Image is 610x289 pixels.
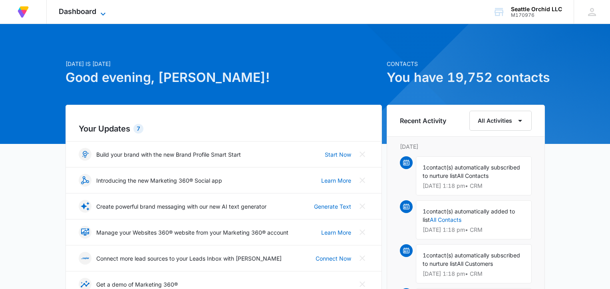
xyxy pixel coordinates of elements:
div: account name [511,6,562,12]
div: account id [511,12,562,18]
h2: Your Updates [79,123,369,135]
a: Start Now [325,150,351,159]
a: All Contacts [430,216,461,223]
p: Manage your Websites 360® website from your Marketing 360® account [96,228,288,237]
span: contact(s) automatically subscribed to nurture list [423,164,520,179]
a: Generate Text [314,202,351,211]
span: 1 [423,164,426,171]
p: Build your brand with the new Brand Profile Smart Start [96,150,241,159]
div: 7 [133,124,143,134]
button: Close [356,226,369,239]
button: All Activities [469,111,532,131]
p: [DATE] 1:18 pm • CRM [423,271,525,277]
p: Create powerful brand messaging with our new AI text generator [96,202,266,211]
p: [DATE] 1:18 pm • CRM [423,227,525,233]
a: Connect Now [316,254,351,263]
span: All Customers [457,260,493,267]
h6: Recent Activity [400,116,446,126]
button: Close [356,148,369,161]
p: Contacts [387,60,545,68]
p: Connect more lead sources to your Leads Inbox with [PERSON_NAME] [96,254,282,263]
span: Dashboard [59,7,96,16]
p: [DATE] 1:18 pm • CRM [423,183,525,189]
span: contact(s) automatically subscribed to nurture list [423,252,520,267]
h1: Good evening, [PERSON_NAME]! [66,68,382,87]
h1: You have 19,752 contacts [387,68,545,87]
p: [DATE] [400,142,532,151]
a: Learn More [321,176,351,185]
img: Volusion [16,5,30,19]
span: 1 [423,252,426,259]
button: Close [356,174,369,187]
button: Close [356,252,369,265]
p: Get a demo of Marketing 360® [96,280,178,289]
p: Introducing the new Marketing 360® Social app [96,176,222,185]
p: [DATE] is [DATE] [66,60,382,68]
a: Learn More [321,228,351,237]
span: contact(s) automatically added to list [423,208,515,223]
button: Close [356,200,369,213]
span: 1 [423,208,426,215]
span: All Contacts [457,172,489,179]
